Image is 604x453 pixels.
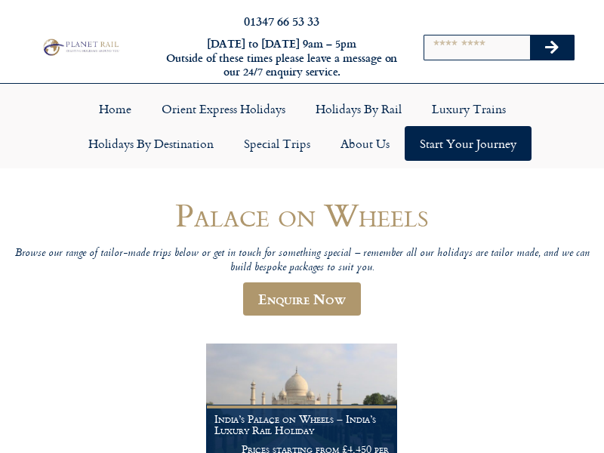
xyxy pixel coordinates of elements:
nav: Menu [8,91,596,161]
a: Special Trips [229,126,325,161]
a: Holidays by Destination [73,126,229,161]
a: Enquire Now [243,282,361,316]
h1: Palace on Wheels [14,197,590,233]
h1: India’s Palace on Wheels – India’s Luxury Rail Holiday [214,413,390,437]
a: Home [84,91,146,126]
a: About Us [325,126,405,161]
p: Browse our range of tailor-made trips below or get in touch for something special – remember all ... [14,247,590,275]
h6: [DATE] to [DATE] 9am – 5pm Outside of these times please leave a message on our 24/7 enquiry serv... [165,37,399,79]
a: Orient Express Holidays [146,91,300,126]
a: 01347 66 53 33 [244,12,319,29]
a: Luxury Trains [417,91,521,126]
button: Search [530,35,574,60]
img: Planet Rail Train Holidays Logo [40,37,121,57]
a: Start your Journey [405,126,532,161]
a: Holidays by Rail [300,91,417,126]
